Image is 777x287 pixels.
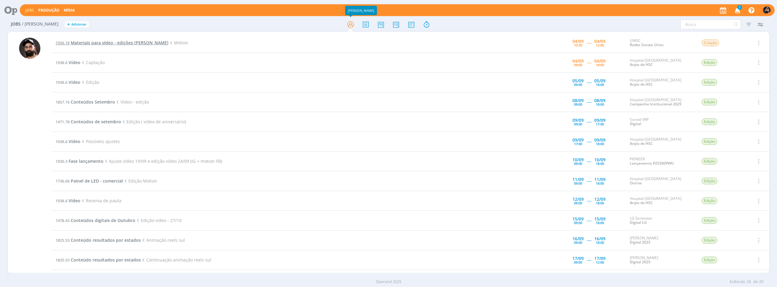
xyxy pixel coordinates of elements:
[630,121,641,126] a: Digital
[587,79,591,85] span: -----
[702,257,717,263] span: Edição
[702,79,717,86] span: Edição
[630,236,692,245] div: [PERSON_NAME]
[630,42,664,47] a: Redes Sociais Unisc
[56,198,80,203] a: 1938.6Vídeo
[572,39,584,43] div: 04/09
[572,118,584,122] div: 09/09
[80,79,99,85] span: Edição
[141,237,185,243] span: Animação reels sul
[56,237,141,243] a: 1825.53Conteúdo resultados por estados
[574,261,582,264] div: 09:00
[56,217,135,223] a: 1478.43Conteúdos digitais de Outubro
[596,182,604,185] div: 18:00
[594,177,606,182] div: 11/09
[574,122,582,126] div: 09:00
[38,8,59,13] a: Produção
[574,142,582,145] div: 17:00
[630,161,674,166] a: Lançamento P25300PWU
[572,237,584,241] div: 16/09
[574,83,582,86] div: 09:00
[56,60,67,65] span: 1938.6
[572,158,584,162] div: 10/09
[69,138,80,144] span: Vídeo
[574,182,582,185] div: 09:00
[141,257,211,263] span: Continuação animação reels sul
[702,158,717,165] span: Edição
[69,198,80,203] span: Vídeo
[630,82,653,87] a: Anjos do HSC
[69,79,80,85] span: Vídeo
[587,60,591,65] span: -----
[587,257,591,263] span: -----
[56,198,67,203] span: 1938.6
[71,40,168,46] span: Materiais para vídeo - edições [PERSON_NAME]
[123,178,157,184] span: Edição Motion
[587,217,591,223] span: -----
[630,137,692,146] div: Hospital [GEOGRAPHIC_DATA]
[572,79,584,83] div: 05/09
[67,21,70,28] span: +
[80,198,121,203] span: Reserva de pauta
[121,119,186,125] span: Edição ( vídeo de aniversário)
[56,40,168,46] a: 1506.18Materiais para vídeo - edições [PERSON_NAME]
[56,138,80,144] a: 1938.6Vídeo
[596,221,604,224] div: 18:00
[69,60,80,65] span: Vídeo
[594,39,606,43] div: 04/09
[56,99,70,105] span: 1857.16
[594,217,606,221] div: 15/09
[572,138,584,142] div: 09/09
[587,237,591,243] span: -----
[572,98,584,103] div: 08/09
[630,259,650,265] a: Digital 2025
[71,99,115,105] span: Conteúdos Setembro
[594,237,606,241] div: 16/09
[36,8,61,13] button: Produção
[596,43,604,47] div: 12:00
[596,103,604,106] div: 18:00
[25,8,34,13] a: Jobs
[630,62,653,67] a: Anjos do HSC
[596,261,604,264] div: 12:00
[630,196,692,205] div: Hospital [GEOGRAPHIC_DATA]
[71,257,141,263] span: Conteúdo resultados por estados
[56,119,121,125] a: 1471.78Conteúdos de setembro
[594,138,606,142] div: 09/09
[80,60,105,65] span: Captação
[702,237,717,244] span: Edição
[594,158,606,162] div: 10/09
[572,197,584,201] div: 12/09
[135,217,182,223] span: Edição vídeo - 27/10
[572,59,584,63] div: 04/09
[702,39,719,46] span: Criação
[56,178,70,184] span: 1736.66
[594,118,606,122] div: 09/09
[759,279,763,285] span: 29
[630,98,692,107] div: Hospital [GEOGRAPHIC_DATA]
[168,40,188,46] span: Motion
[103,158,222,164] span: Ajuste vídeo 19/09 e edição vídeo 24/09 (IG + motion FB)
[69,158,103,164] span: Fase lançamento
[630,177,692,186] div: Hospital [GEOGRAPHIC_DATA]
[747,279,751,285] span: 28
[65,21,89,28] button: +Adicionar
[594,59,606,63] div: 04/09
[596,162,604,165] div: 18:00
[630,118,692,126] div: Sicredi VRP
[596,83,604,86] div: 18:00
[587,138,591,144] span: -----
[587,178,591,184] span: -----
[80,138,120,144] span: Possíveis ajustes
[630,180,642,186] a: Outros
[594,79,606,83] div: 05/09
[56,99,115,105] a: 1857.16Conteúdos Setembro
[596,122,604,126] div: 17:00
[594,197,606,201] div: 12/09
[630,200,653,205] a: Anjos do HSC
[680,19,741,29] input: Busca
[702,118,717,125] span: Edição
[71,217,135,223] span: Conteúdos digitais de Outubro
[56,40,70,46] span: 1506.18
[574,63,582,67] div: 09:00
